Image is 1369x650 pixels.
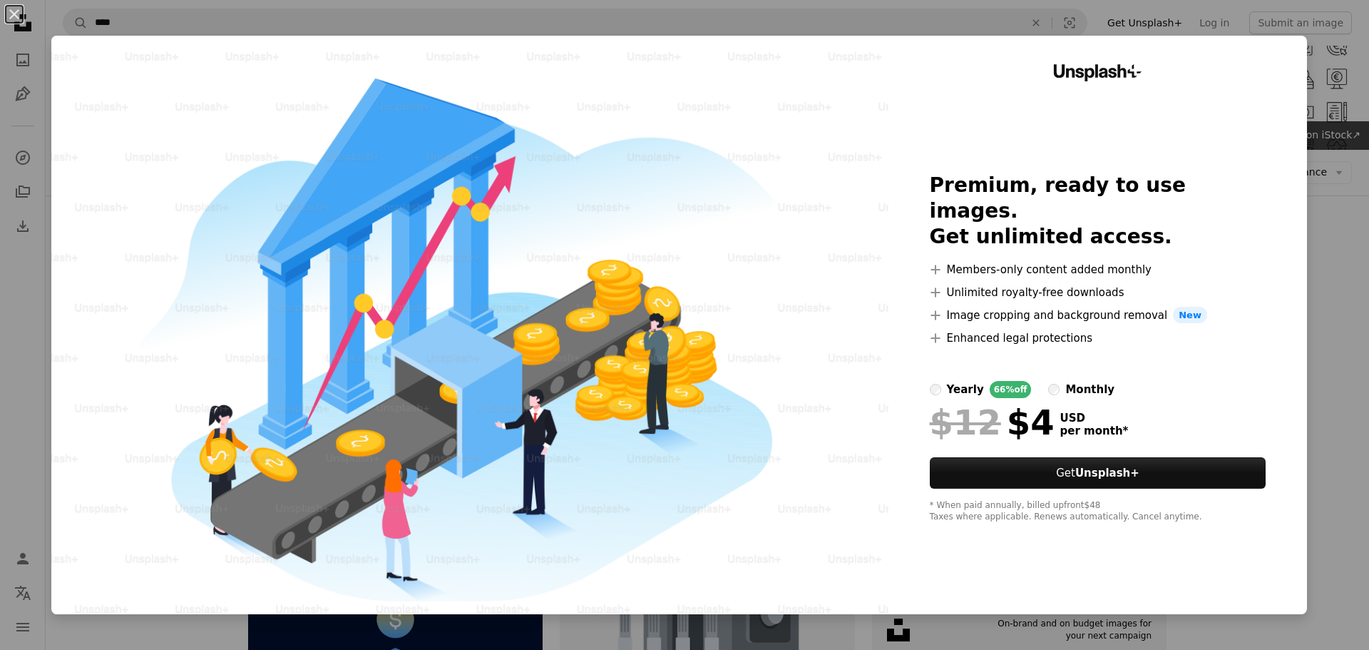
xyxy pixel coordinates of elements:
[930,404,1055,441] div: $4
[930,284,1266,301] li: Unlimited royalty-free downloads
[1060,412,1129,425] span: USD
[930,500,1266,523] div: * When paid annually, billed upfront $48 Taxes where applicable. Renews automatically. Cancel any...
[1075,467,1139,479] strong: Unsplash+
[930,404,1001,441] span: $12
[930,261,1266,278] li: Members-only content added monthly
[1048,384,1060,395] input: monthly
[930,173,1266,250] h2: Premium, ready to use images. Get unlimited access.
[990,381,1032,398] div: 66% off
[930,457,1266,489] button: GetUnsplash+
[930,330,1266,347] li: Enhanced legal protections
[930,384,941,395] input: yearly66%off
[1173,307,1207,324] span: New
[947,381,984,398] div: yearly
[1065,381,1114,398] div: monthly
[930,307,1266,324] li: Image cropping and background removal
[1060,425,1129,437] span: per month *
